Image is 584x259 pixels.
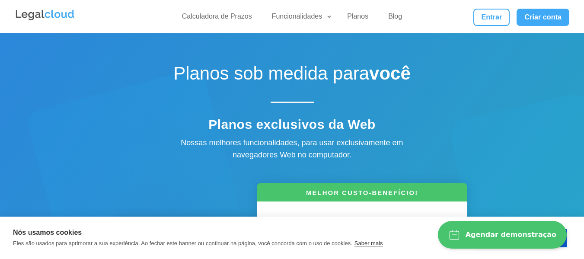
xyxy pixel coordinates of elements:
[141,63,444,89] h1: Planos sob medida para
[257,188,467,201] h6: MELHOR CUSTO-BENEFÍCIO!
[13,229,82,236] strong: Nós usamos cookies
[517,9,569,26] a: Criar conta
[15,16,75,23] a: Logo da Legalcloud
[354,240,383,247] a: Saber mais
[267,12,333,25] a: Funcionalidades
[473,9,510,26] a: Entrar
[163,137,422,162] div: Nossas melhores funcionalidades, para usar exclusivamente em navegadores Web no computador.
[13,240,352,246] p: Eles são usados para aprimorar a sua experiência. Ao fechar este banner ou continuar na página, v...
[177,12,257,25] a: Calculadora de Prazos
[15,9,75,22] img: Legalcloud Logo
[342,12,373,25] a: Planos
[141,117,444,137] h4: Planos exclusivos da Web
[369,63,411,83] strong: você
[383,12,407,25] a: Blog
[270,214,454,229] h6: PREMIUM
